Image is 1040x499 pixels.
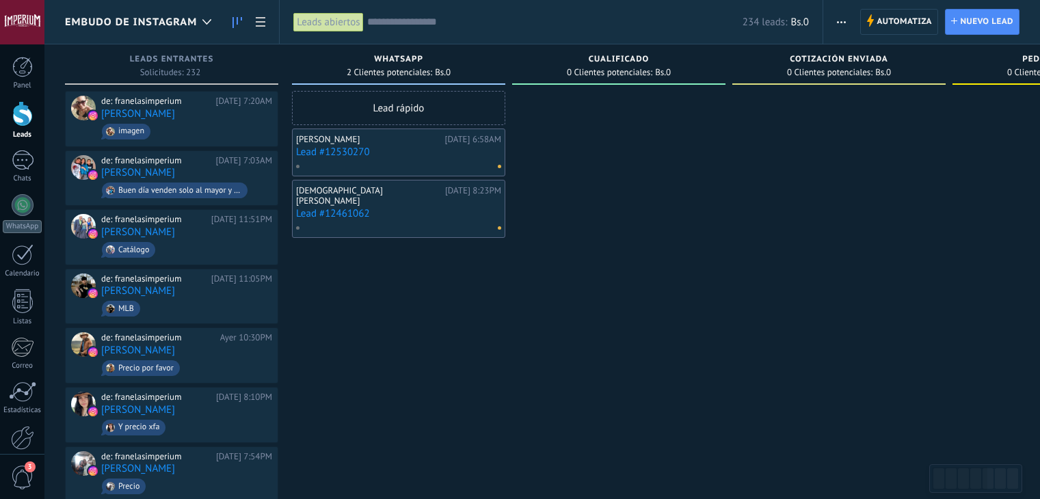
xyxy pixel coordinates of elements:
[296,185,442,206] div: [DEMOGRAPHIC_DATA][PERSON_NAME]
[216,96,272,107] div: [DATE] 7:20AM
[101,155,211,166] div: de: franelasimperium
[25,461,36,472] span: 3
[3,174,42,183] div: Chats
[88,229,98,239] img: instagram.svg
[101,167,175,178] a: [PERSON_NAME]
[65,16,197,29] span: Embudo de Instagram
[960,10,1013,34] span: Nuevo lead
[498,226,501,230] span: No hay nada asignado
[211,273,272,284] div: [DATE] 11:05PM
[743,16,788,29] span: 234 leads:
[101,404,175,416] a: [PERSON_NAME]
[211,214,272,225] div: [DATE] 11:51PM
[101,273,206,284] div: de: franelasimperium
[88,111,98,120] img: instagram.svg
[101,392,211,403] div: de: franelasimperium
[101,96,211,107] div: de: franelasimperium
[3,131,42,139] div: Leads
[3,220,42,233] div: WhatsApp
[445,134,501,145] div: [DATE] 6:58AM
[71,96,96,120] div: Lisseth Flores
[88,407,98,416] img: instagram.svg
[101,332,215,343] div: de: franelasimperium
[3,406,42,415] div: Estadísticas
[71,155,96,180] div: Yauri Bogarin
[88,466,98,476] img: instagram.svg
[72,55,271,66] div: Leads Entrantes
[589,55,650,64] span: Cualificado
[435,68,451,77] span: Bs.0
[118,245,149,255] div: Catálogo
[220,332,272,343] div: Ayer 10:30PM
[498,165,501,168] span: No hay nada asignado
[101,463,175,474] a: [PERSON_NAME]
[3,269,42,278] div: Calendario
[140,68,201,77] span: Solicitudes: 232
[655,68,671,77] span: Bs.0
[3,317,42,326] div: Listas
[3,81,42,90] div: Panel
[347,68,432,77] span: 2 Clientes potenciales:
[216,392,272,403] div: [DATE] 8:10PM
[374,55,423,64] span: WHATSAPP
[877,10,932,34] span: Automatiza
[299,55,498,66] div: WHATSAPP
[296,208,501,219] a: Lead #12461062
[71,273,96,298] div: Ana Rodriguez Burgos
[293,12,363,32] div: Leads abiertos
[945,9,1019,35] a: Nuevo lead
[101,226,175,238] a: [PERSON_NAME]
[445,185,501,206] div: [DATE] 8:23PM
[101,108,175,120] a: [PERSON_NAME]
[71,392,96,416] div: Elizabeth Sarai
[130,55,214,64] span: Leads Entrantes
[739,55,939,66] div: Cotización enviada
[71,332,96,357] div: Reni Arcangel Rivas Jimenez
[519,55,719,66] div: Cualificado
[216,155,272,166] div: [DATE] 7:03AM
[88,170,98,180] img: instagram.svg
[118,126,144,136] div: imagen
[88,347,98,357] img: instagram.svg
[118,482,139,491] div: Precio
[118,304,134,314] div: MLB
[101,345,175,356] a: [PERSON_NAME]
[71,214,96,239] div: Alexander Garcia
[118,186,241,195] div: Buen día venden solo al mayor y dónde están ubicados
[296,134,442,145] div: [PERSON_NAME]
[118,422,159,432] div: Y precio xfa
[101,451,211,462] div: de: franelasimperium
[790,55,888,64] span: Cotización enviada
[787,68,872,77] span: 0 Clientes potenciales:
[860,9,938,35] a: Automatiza
[216,451,272,462] div: [DATE] 7:54PM
[296,146,501,158] a: Lead #12530270
[88,288,98,298] img: instagram.svg
[118,364,174,373] div: Precio por favor
[292,91,505,125] div: Lead rápido
[3,362,42,370] div: Correo
[790,16,808,29] span: Bs.0
[101,285,175,297] a: [PERSON_NAME]
[71,451,96,476] div: Machado Heliany
[875,68,891,77] span: Bs.0
[101,214,206,225] div: de: franelasimperium
[567,68,652,77] span: 0 Clientes potenciales:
